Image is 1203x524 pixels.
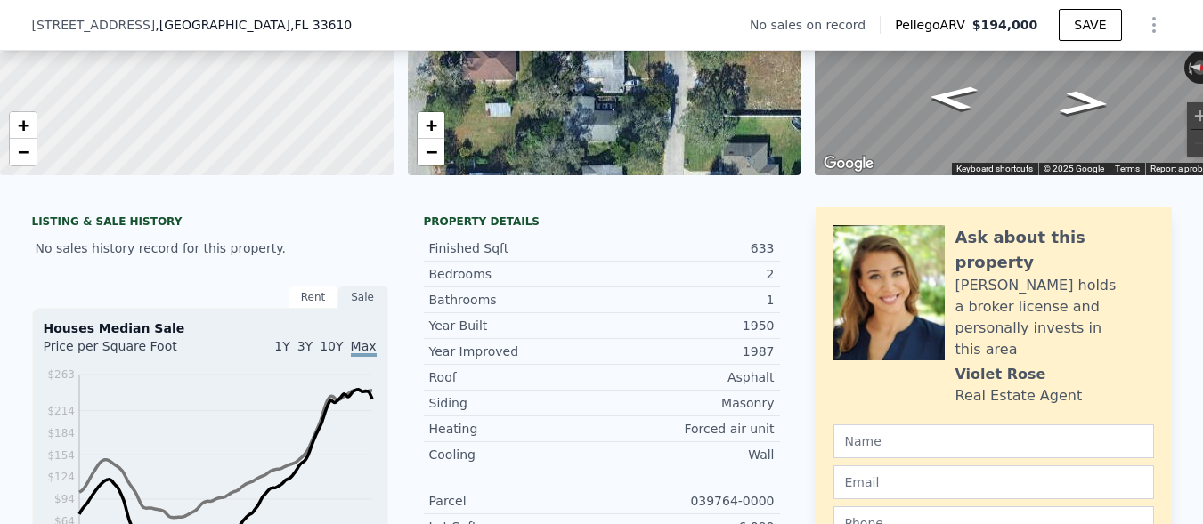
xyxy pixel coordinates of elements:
span: + [18,114,29,136]
tspan: $184 [47,427,75,439]
div: 1987 [602,343,775,360]
button: Show Options [1136,7,1172,43]
span: © 2025 Google [1044,164,1104,173]
div: 633 [602,239,775,257]
path: Go South, N 45th St [906,79,999,116]
div: Violet Rose [955,364,1046,385]
a: Zoom out [418,139,444,165]
div: Bedrooms [429,265,602,283]
div: Heating [429,420,602,438]
span: 3Y [297,339,313,353]
span: Max [351,339,377,357]
div: Sale [338,286,388,309]
span: , FL 33610 [290,18,352,32]
div: Rent [289,286,338,309]
div: No sales on record [750,16,880,34]
div: 1950 [602,317,775,335]
path: Go North, N 45th St [1038,85,1132,121]
span: [STREET_ADDRESS] [32,16,156,34]
span: − [425,141,436,163]
div: Wall [602,446,775,464]
a: Zoom in [418,112,444,139]
span: , [GEOGRAPHIC_DATA] [155,16,352,34]
div: Real Estate Agent [955,385,1083,407]
div: Ask about this property [955,225,1154,275]
div: Cooling [429,446,602,464]
div: LISTING & SALE HISTORY [32,214,388,232]
div: No sales history record for this property. [32,232,388,264]
div: Houses Median Sale [44,319,377,337]
a: Open this area in Google Maps (opens a new window) [819,152,878,175]
span: + [425,114,436,136]
div: Price per Square Foot [44,337,210,366]
tspan: $124 [47,471,75,483]
button: Keyboard shortcuts [956,163,1033,175]
span: 1Y [274,339,289,353]
a: Zoom out [10,139,37,165]
div: Finished Sqft [429,239,602,257]
tspan: $214 [47,405,75,417]
div: Roof [429,368,602,386]
button: SAVE [1059,9,1121,41]
div: Year Improved [429,343,602,360]
div: Forced air unit [602,420,775,438]
span: Pellego ARV [895,16,972,34]
div: Asphalt [602,368,775,386]
div: Year Built [429,317,602,335]
tspan: $263 [47,368,75,381]
a: Terms [1115,164,1140,173]
span: − [18,141,29,163]
span: 10Y [320,339,343,353]
div: 039764-0000 [602,492,775,510]
div: Property details [424,214,780,229]
span: $194,000 [972,18,1038,32]
tspan: $94 [54,493,75,505]
tspan: $154 [47,449,75,462]
input: Name [833,424,1154,458]
div: 1 [602,291,775,309]
button: Rotate counterclockwise [1184,52,1194,84]
div: Parcel [429,492,602,510]
div: Bathrooms [429,291,602,309]
div: Masonry [602,394,775,412]
div: 2 [602,265,775,283]
div: Siding [429,394,602,412]
a: Zoom in [10,112,37,139]
input: Email [833,465,1154,499]
div: [PERSON_NAME] holds a broker license and personally invests in this area [955,275,1154,360]
img: Google [819,152,878,175]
